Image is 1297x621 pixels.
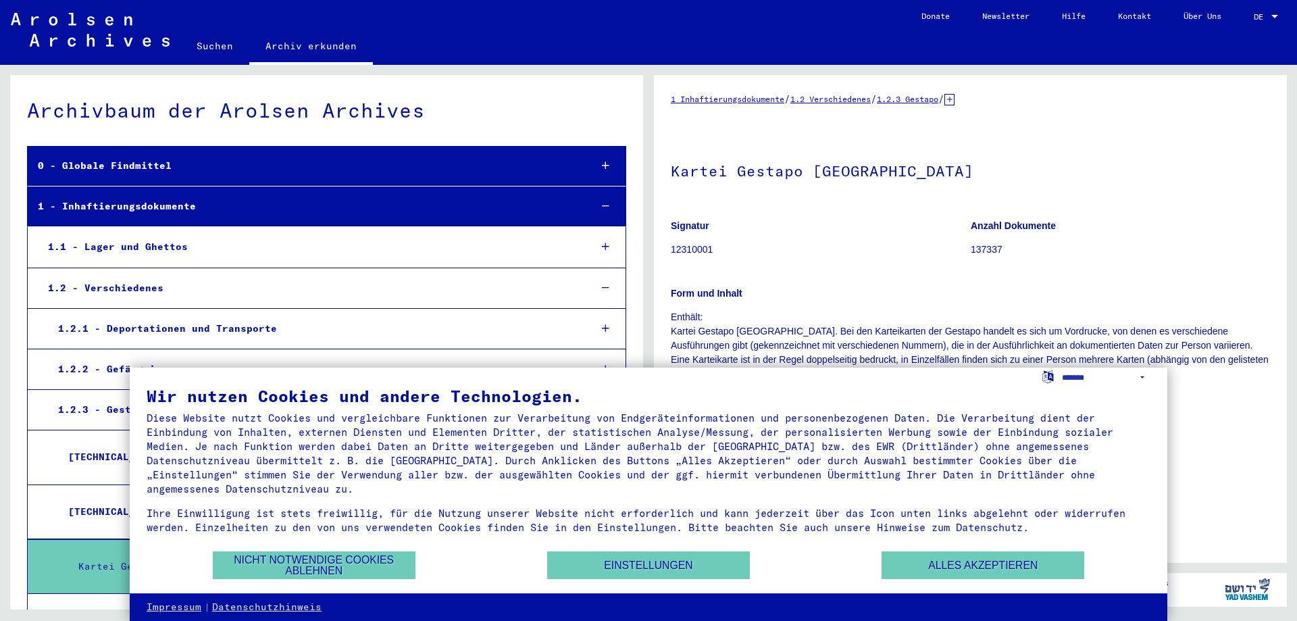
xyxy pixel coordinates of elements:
b: Anzahl Dokumente [971,220,1056,231]
button: Einstellungen [547,551,750,579]
p: 12310001 [671,243,970,257]
a: 1 Inhaftierungsdokumente [671,94,784,104]
p: 137337 [971,243,1270,257]
img: yv_logo.png [1222,572,1273,606]
div: Archivbaum der Arolsen Archives [27,95,626,126]
label: Sprache auswählen [1041,370,1055,382]
div: 1.2 - Verschiedenes [38,275,580,301]
a: 1.2 Verschiedenes [790,94,871,104]
a: Archiv erkunden [249,30,373,65]
div: 1.2.3 - Gestapo [48,397,580,423]
div: [TECHNICAL_ID] - Kartei Gestapo [GEOGRAPHIC_DATA] [58,499,578,525]
b: Signatur [671,220,709,231]
span: DE [1254,12,1269,22]
div: 1.2.2 - Gefängnisse [48,356,580,382]
select: Sprache auswählen [1062,368,1150,387]
a: Datenschutzhinweis [212,601,322,614]
div: [TECHNICAL_ID] - [MEDICAL_DATA] der Gestapo und Informationen über die Gestapo [58,444,578,470]
div: 1.2.1 - Deportationen und Transporte [48,316,580,342]
a: Suchen [180,30,249,62]
button: Nicht notwendige Cookies ablehnen [213,551,415,579]
b: Form und Inhalt [671,288,742,299]
div: Diese Website nutzt Cookies und vergleichbare Funktionen zur Verarbeitung von Endgeräteinformatio... [147,411,1150,496]
img: Arolsen_neg.svg [11,13,170,47]
div: 1.1 - Lager und Ghettos [38,234,580,260]
h1: Kartei Gestapo [GEOGRAPHIC_DATA] [671,140,1270,199]
div: 0 - Globale Findmittel [28,153,580,179]
a: Impressum [147,601,201,614]
div: 1 - Inhaftierungsdokumente [28,193,580,220]
div: Wir nutzen Cookies und andere Technologien. [147,388,1150,404]
button: Alles akzeptieren [882,551,1084,579]
span: / [938,93,944,105]
span: / [784,93,790,105]
span: / [871,93,877,105]
div: Ihre Einwilligung ist stets freiwillig, für die Nutzung unserer Website nicht erforderlich und ka... [147,506,1150,535]
a: 1.2.3 Gestapo [877,94,938,104]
